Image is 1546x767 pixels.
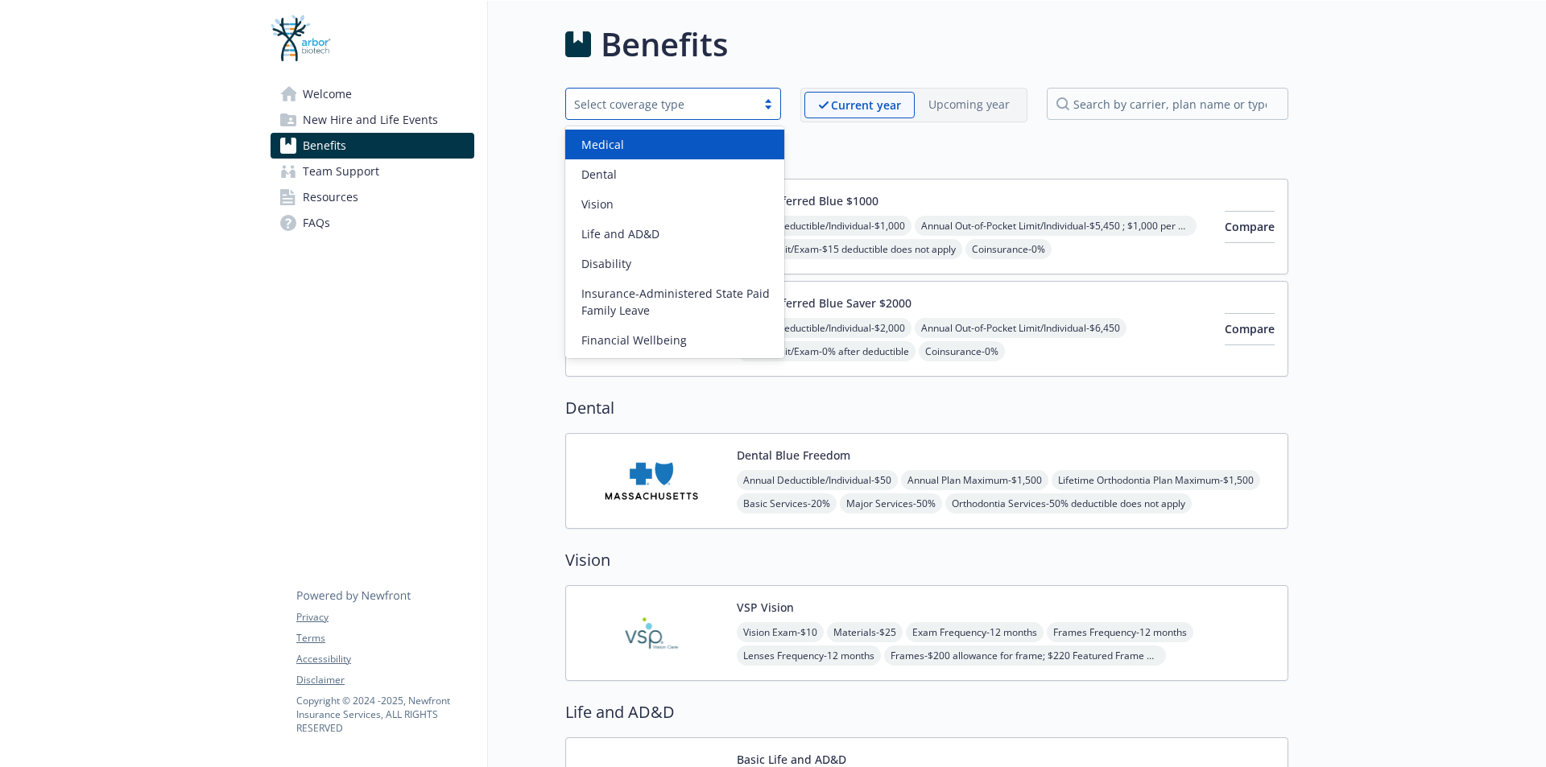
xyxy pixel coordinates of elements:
[1225,313,1275,345] button: Compare
[915,92,1023,118] span: Upcoming year
[1052,470,1260,490] span: Lifetime Orthodontia Plan Maximum - $1,500
[303,81,352,107] span: Welcome
[581,166,617,183] span: Dental
[737,599,794,616] button: VSP Vision
[737,341,916,361] span: Office Visit/Exam - 0% after deductible
[271,81,474,107] a: Welcome
[915,216,1197,236] span: Annual Out-of-Pocket Limit/Individual - $5,450 ; $1,000 per member for prescription drug benefits
[884,645,1166,666] span: Frames - $200 allowance for frame; $220 Featured Frame Brands allowance; 20% savings on the amoun...
[581,196,614,212] span: Vision
[737,470,898,490] span: Annual Deductible/Individual - $50
[737,216,911,236] span: Annual Deductible/Individual - $1,000
[906,622,1044,642] span: Exam Frequency - 12 months
[579,599,724,667] img: Vision Service Plan carrier logo
[565,548,1288,572] h2: Vision
[919,341,1005,361] span: Coinsurance - 0%
[296,673,473,687] a: Disclaimer
[296,652,473,666] a: Accessibility
[303,184,358,210] span: Resources
[303,133,346,159] span: Benefits
[565,396,1288,420] h2: Dental
[928,96,1010,113] p: Upcoming year
[303,159,379,184] span: Team Support
[271,159,474,184] a: Team Support
[565,700,1288,724] h2: Life and AD&D
[579,447,724,515] img: Blue Cross and Blue Shield of Massachusetts, Inc. carrier logo
[840,493,942,513] span: Major Services - 50%
[581,285,775,319] span: Insurance-Administered State Paid Family Leave
[737,447,850,464] button: Dental Blue Freedom
[271,210,474,236] a: FAQs
[581,332,687,348] span: Financial Wellbeing
[915,318,1126,338] span: Annual Out-of-Pocket Limit/Individual - $6,450
[581,255,631,272] span: Disability
[831,97,901,113] p: Current year
[737,622,824,642] span: Vision Exam - $10
[1047,88,1288,120] input: search by carrier, plan name or type
[574,96,748,113] div: Select coverage type
[1225,211,1275,243] button: Compare
[737,645,881,666] span: Lenses Frequency - 12 months
[965,239,1052,259] span: Coinsurance - 0%
[1047,622,1193,642] span: Frames Frequency - 12 months
[271,133,474,159] a: Benefits
[1225,321,1275,336] span: Compare
[581,225,659,242] span: Life and AD&D
[737,318,911,338] span: Annual Deductible/Individual - $2,000
[601,20,728,68] h1: Benefits
[271,184,474,210] a: Resources
[271,107,474,133] a: New Hire and Life Events
[737,239,962,259] span: Office Visit/Exam - $15 deductible does not apply
[827,622,903,642] span: Materials - $25
[945,493,1192,513] span: Orthodontia Services - 50% deductible does not apply
[1225,219,1275,234] span: Compare
[581,136,624,153] span: Medical
[303,210,330,236] span: FAQs
[296,610,473,625] a: Privacy
[303,107,438,133] span: New Hire and Life Events
[737,295,911,311] button: PPO Preferred Blue Saver $2000
[565,142,1288,166] h2: Medical
[737,192,878,209] button: PPO Preferred Blue $1000
[901,470,1048,490] span: Annual Plan Maximum - $1,500
[737,493,837,513] span: Basic Services - 20%
[296,631,473,645] a: Terms
[296,694,473,735] p: Copyright © 2024 - 2025 , Newfront Insurance Services, ALL RIGHTS RESERVED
